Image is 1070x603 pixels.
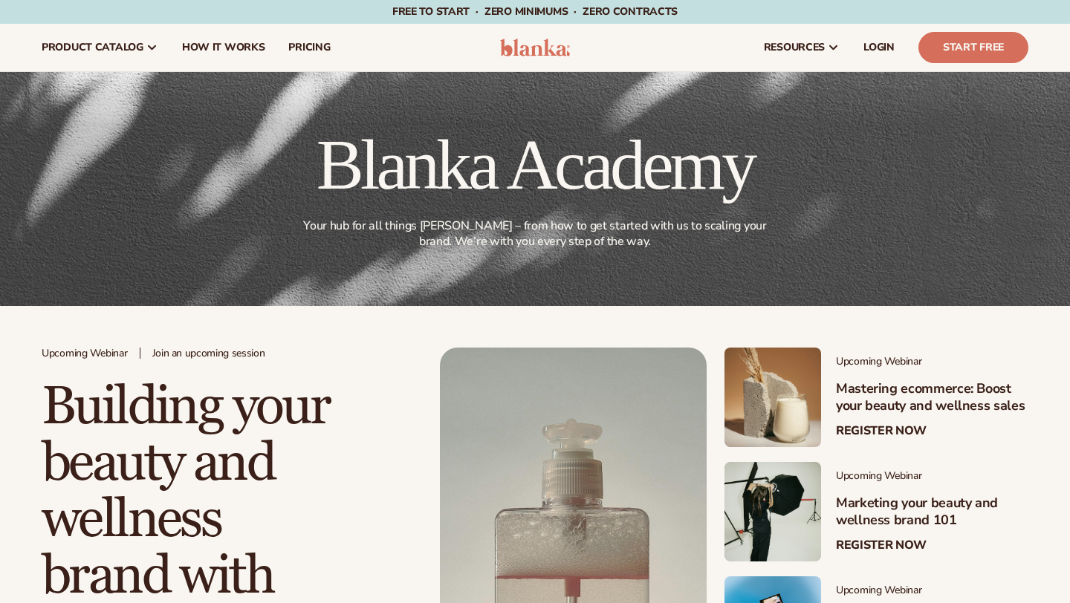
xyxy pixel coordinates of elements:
[836,538,927,553] a: Register Now
[276,24,342,71] a: pricing
[295,129,775,201] h1: Blanka Academy
[42,348,128,360] span: Upcoming Webinar
[764,42,825,53] span: resources
[288,42,330,53] span: pricing
[918,32,1028,63] a: Start Free
[392,4,678,19] span: Free to start · ZERO minimums · ZERO contracts
[30,24,170,71] a: product catalog
[152,348,265,360] span: Join an upcoming session
[852,24,907,71] a: LOGIN
[836,495,1028,529] h3: Marketing your beauty and wellness brand 101
[836,584,1028,597] span: Upcoming Webinar
[500,39,571,56] img: logo
[170,24,277,71] a: How It Works
[752,24,852,71] a: resources
[836,424,927,438] a: Register Now
[836,356,1028,368] span: Upcoming Webinar
[863,42,895,53] span: LOGIN
[836,470,1028,483] span: Upcoming Webinar
[298,218,772,250] p: Your hub for all things [PERSON_NAME] – from how to get started with us to scaling your brand. We...
[182,42,265,53] span: How It Works
[42,42,143,53] span: product catalog
[836,380,1028,415] h3: Mastering ecommerce: Boost your beauty and wellness sales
